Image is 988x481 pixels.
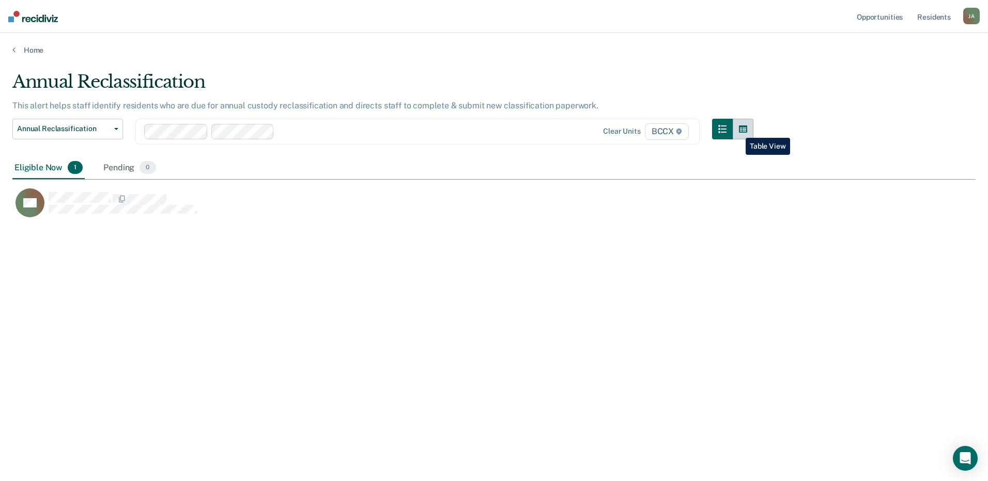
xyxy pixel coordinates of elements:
[101,157,158,180] div: Pending0
[17,124,110,133] span: Annual Reclassification
[12,188,855,229] div: CaseloadOpportunityCell-00215141
[12,119,123,139] button: Annual Reclassification
[68,161,83,174] span: 1
[963,8,980,24] button: JA
[12,101,598,110] p: This alert helps staff identify residents who are due for annual custody reclassification and dir...
[645,123,689,140] span: BCCX
[603,127,641,136] div: Clear units
[140,161,156,174] span: 0
[12,71,753,101] div: Annual Reclassification
[953,446,978,471] div: Open Intercom Messenger
[12,157,85,180] div: Eligible Now1
[963,8,980,24] div: J A
[12,45,976,55] a: Home
[8,11,58,22] img: Recidiviz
